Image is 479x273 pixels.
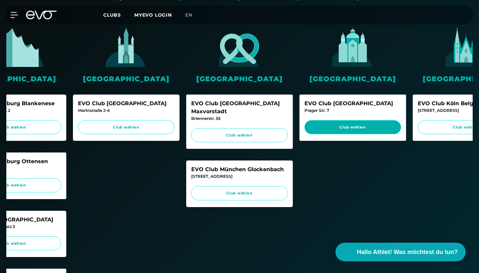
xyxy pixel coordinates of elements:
[311,125,395,130] span: Club wählen
[103,12,121,18] span: Clubs
[185,12,193,18] span: en
[191,186,288,200] a: Club wählen
[84,125,168,130] span: Club wählen
[335,243,466,261] button: Hallo Athlet! Was möchtest du tun?
[299,74,406,84] div: [GEOGRAPHIC_DATA]
[191,100,288,116] div: EVO Club [GEOGRAPHIC_DATA] Maxvorstadt
[73,74,180,84] div: [GEOGRAPHIC_DATA]
[304,100,401,108] div: EVO Club [GEOGRAPHIC_DATA]
[198,190,281,196] span: Club wählen
[93,25,160,67] img: evofitness
[191,173,288,179] div: [STREET_ADDRESS]
[186,74,293,84] div: [GEOGRAPHIC_DATA]
[78,100,175,108] div: EVO Club [GEOGRAPHIC_DATA]
[357,248,458,257] span: Hallo Athlet! Was möchtest du tun?
[319,25,386,67] img: evofitness
[304,108,401,114] div: Prager Str. 7
[198,133,281,138] span: Club wählen
[78,120,175,135] a: Club wählen
[78,108,175,114] div: Marktstraße 2-6
[191,165,288,173] div: EVO Club München Glockenbach
[191,128,288,142] a: Club wählen
[304,120,401,135] a: Club wählen
[206,25,273,67] img: evofitness
[185,11,201,19] a: en
[103,12,134,18] a: Clubs
[134,12,172,18] a: MYEVO LOGIN
[191,116,288,122] div: Briennerstr. 55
